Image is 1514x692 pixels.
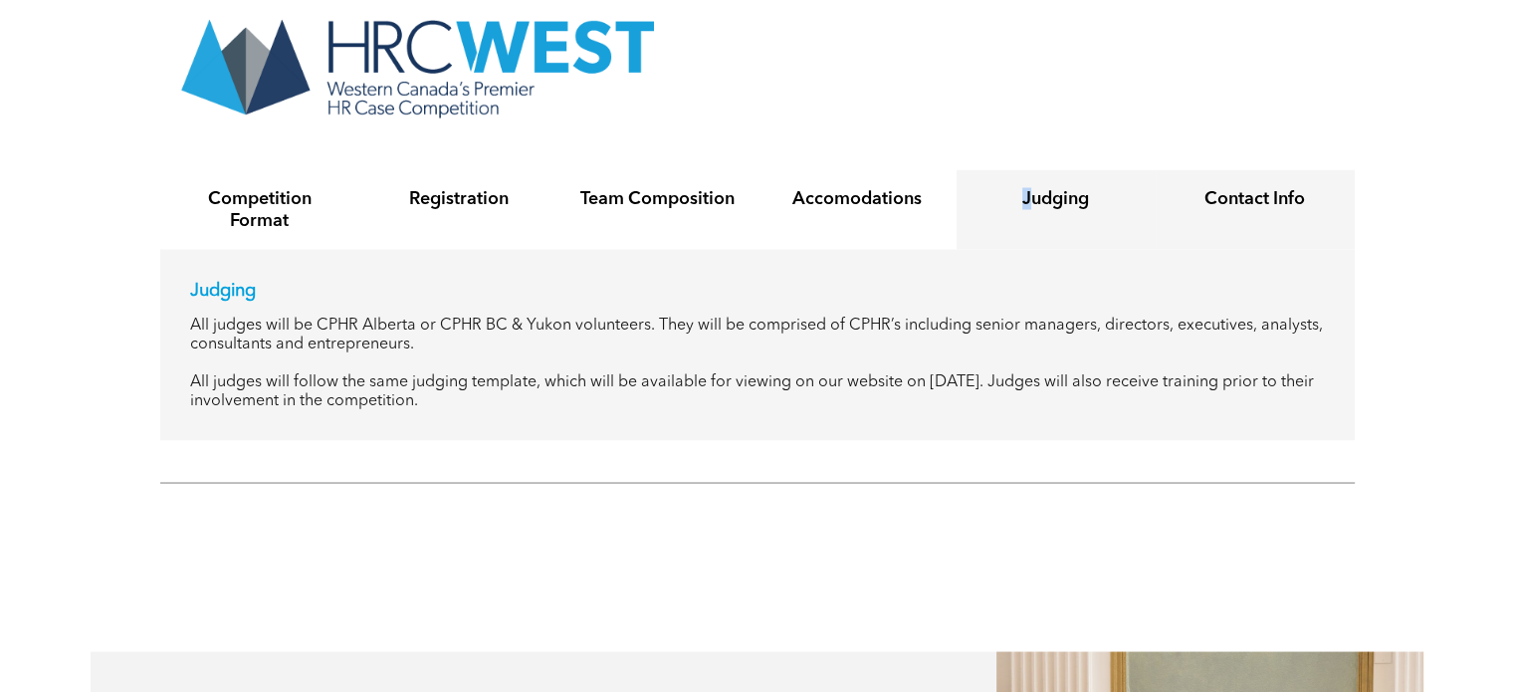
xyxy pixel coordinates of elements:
[775,187,939,209] h4: Accomodations
[178,187,341,231] h4: Competition Format
[377,187,541,209] h4: Registration
[190,372,1325,410] p: All judges will follow the same judging template, which will be available for viewing on our webs...
[576,187,740,209] h4: Team Composition
[974,187,1138,209] h4: Judging
[1174,187,1337,209] h4: Contact Info
[190,316,1325,353] p: All judges will be CPHR Alberta or CPHR BC & Yukon volunteers. They will be comprised of CPHR’s i...
[190,279,1325,301] p: Judging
